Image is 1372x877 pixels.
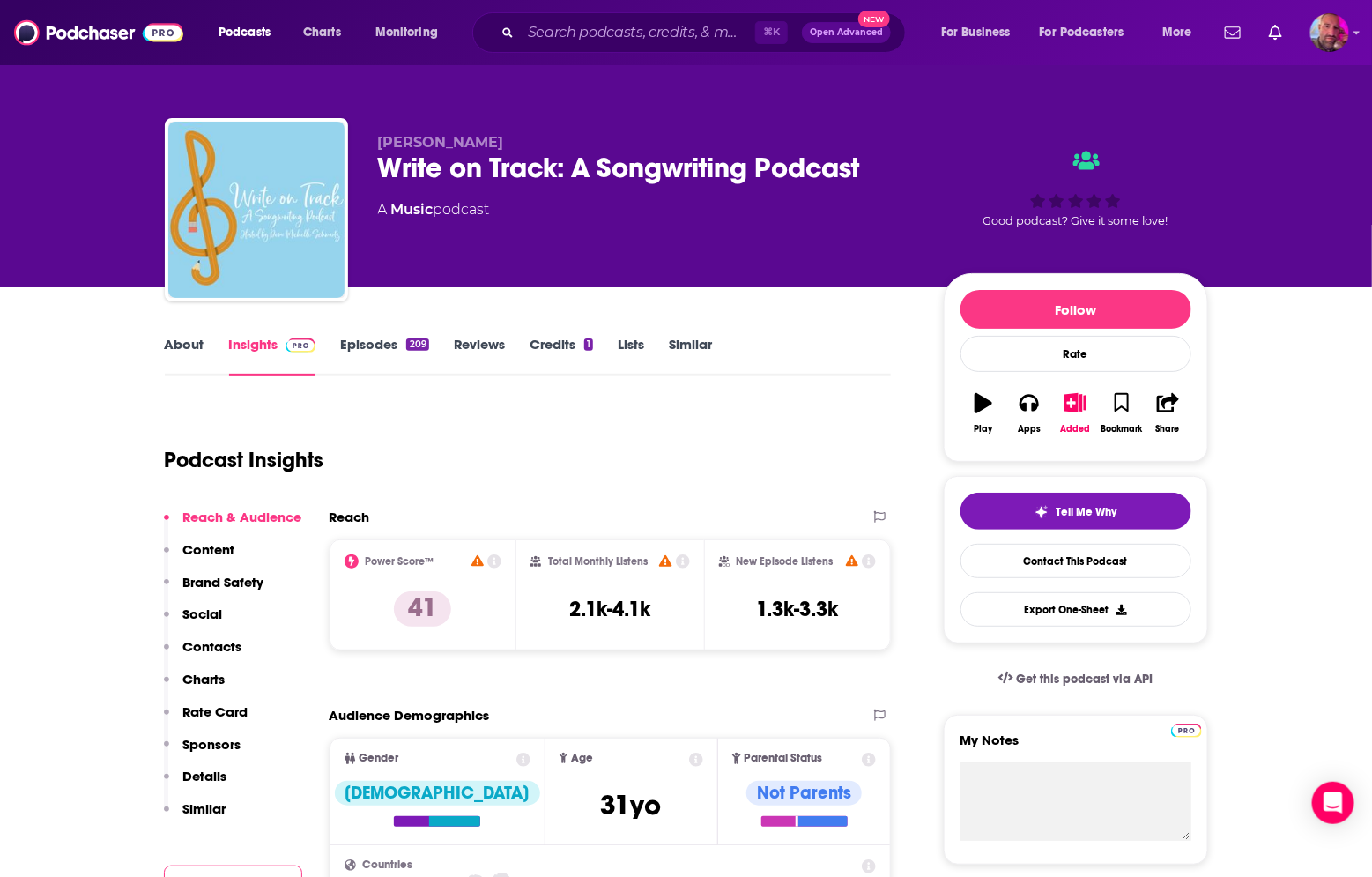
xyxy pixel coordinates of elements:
[960,493,1191,530] button: tell me why sparkleTell Me Why
[1262,18,1289,48] a: Show notifications dropdown
[941,20,1011,45] span: For Business
[960,382,1006,445] button: Play
[1145,382,1190,445] button: Share
[165,336,204,376] a: About
[183,736,241,753] p: Sponsors
[229,336,316,376] a: InsightsPodchaser Pro
[391,201,434,218] a: Music
[1171,721,1202,738] a: Pro website
[960,336,1191,372] div: Rate
[858,11,890,27] span: New
[1162,20,1192,45] span: More
[944,134,1208,243] div: Good podcast? Give it some love!
[164,606,223,638] button: Social
[1061,424,1091,435] div: Added
[164,800,226,833] button: Similar
[1018,424,1041,435] div: Apps
[183,574,264,591] p: Brand Safety
[960,732,1191,762] label: My Notes
[366,555,434,568] h2: Power Score™
[960,544,1191,578] a: Contact This Podcast
[219,20,271,45] span: Podcasts
[802,22,891,43] button: Open AdvancedNew
[745,753,823,764] span: Parental Status
[1150,19,1214,47] button: open menu
[1310,13,1349,52] button: Show profile menu
[548,555,648,568] h2: Total Monthly Listens
[1028,19,1150,47] button: open menu
[394,591,451,627] p: 41
[165,447,324,473] h1: Podcast Insights
[1052,382,1098,445] button: Added
[618,336,644,376] a: Lists
[164,703,248,736] button: Rate Card
[1006,382,1052,445] button: Apps
[454,336,505,376] a: Reviews
[164,541,235,574] button: Content
[530,336,593,376] a: Credits1
[1312,782,1354,824] div: Open Intercom Messenger
[810,28,883,37] span: Open Advanced
[183,638,242,655] p: Contacts
[960,592,1191,627] button: Export One-Sheet
[1156,424,1180,435] div: Share
[755,21,788,44] span: ⌘ K
[183,768,227,784] p: Details
[335,781,540,806] div: [DEMOGRAPHIC_DATA]
[378,199,490,220] div: A podcast
[292,19,352,47] a: Charts
[1035,505,1049,519] img: tell me why sparkle
[569,596,650,622] h3: 2.1k-4.1k
[14,16,183,49] img: Podchaser - Follow, Share and Rate Podcasts
[1310,13,1349,52] span: Logged in as Superquattrone
[489,12,923,53] div: Search podcasts, credits, & more...
[164,638,242,671] button: Contacts
[183,606,223,622] p: Social
[1040,20,1124,45] span: For Podcasters
[375,20,438,45] span: Monitoring
[929,19,1033,47] button: open menu
[164,509,302,541] button: Reach & Audience
[960,290,1191,329] button: Follow
[378,134,504,151] span: [PERSON_NAME]
[340,336,428,376] a: Episodes209
[571,753,593,764] span: Age
[601,788,662,822] span: 31 yo
[286,338,316,353] img: Podchaser Pro
[584,338,593,351] div: 1
[360,753,399,764] span: Gender
[974,424,992,435] div: Play
[757,596,839,622] h3: 1.3k-3.3k
[737,555,834,568] h2: New Episode Listens
[1310,13,1349,52] img: User Profile
[363,19,461,47] button: open menu
[330,707,490,724] h2: Audience Demographics
[183,509,302,525] p: Reach & Audience
[1056,505,1116,519] span: Tell Me Why
[164,574,264,606] button: Brand Safety
[183,671,226,687] p: Charts
[183,541,235,558] p: Content
[183,703,248,720] p: Rate Card
[1101,424,1142,435] div: Bookmark
[521,19,755,47] input: Search podcasts, credits, & more...
[168,122,345,298] img: Write on Track: A Songwriting Podcast
[983,214,1168,227] span: Good podcast? Give it some love!
[984,658,1168,701] a: Get this podcast via API
[183,800,226,817] p: Similar
[164,768,227,800] button: Details
[746,781,862,806] div: Not Parents
[1218,18,1248,48] a: Show notifications dropdown
[406,338,428,351] div: 209
[1099,382,1145,445] button: Bookmark
[363,859,413,871] span: Countries
[669,336,712,376] a: Similar
[1171,724,1202,738] img: Podchaser Pro
[330,509,370,525] h2: Reach
[206,19,293,47] button: open menu
[164,671,226,703] button: Charts
[164,736,241,769] button: Sponsors
[1016,672,1153,687] span: Get this podcast via API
